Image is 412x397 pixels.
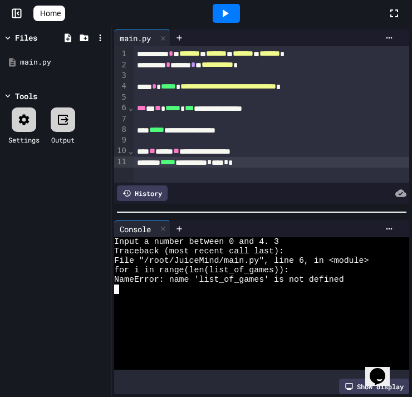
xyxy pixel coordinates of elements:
div: 9 [114,135,128,145]
div: 1 [114,48,128,60]
div: 8 [114,124,128,135]
span: File "/root/JuiceMind/main.py", line 6, in <module> [114,256,369,266]
div: 7 [114,114,128,124]
div: Output [51,135,75,145]
iframe: chat widget [365,352,401,386]
div: Console [114,223,156,235]
div: History [117,185,168,201]
div: Tools [15,90,37,102]
div: Files [15,32,37,43]
div: 4 [114,81,128,92]
span: Home [40,8,61,19]
span: Traceback (most recent call last): [114,247,284,256]
span: NameError: name 'list_of_games' is not defined [114,275,344,285]
span: Input a number between 0 and 4. 3 [114,237,279,247]
div: main.py [20,57,107,68]
div: 10 [114,145,128,156]
div: main.py [114,30,170,46]
div: 3 [114,70,128,81]
span: Fold line [128,103,134,112]
div: main.py [114,32,156,44]
div: Show display [339,379,409,394]
div: Console [114,220,170,237]
div: 11 [114,156,128,168]
span: Fold line [128,146,134,155]
a: Home [33,6,65,21]
span: for i in range(len(list_of_games)): [114,266,289,275]
div: Settings [8,135,40,145]
div: 6 [114,102,128,114]
div: 2 [114,60,128,71]
div: 5 [114,92,128,102]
